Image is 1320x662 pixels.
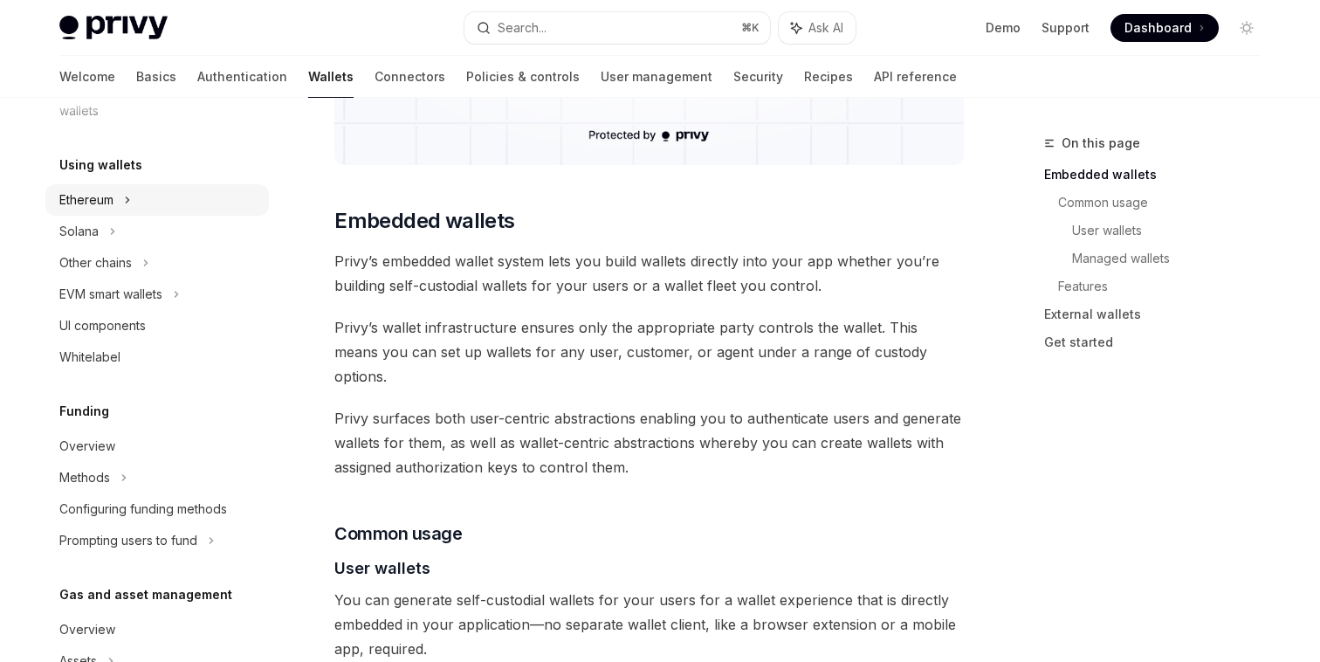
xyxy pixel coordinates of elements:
[334,207,514,235] span: Embedded wallets
[45,341,269,373] a: Whitelabel
[59,467,110,488] div: Methods
[779,12,856,44] button: Ask AI
[498,17,547,38] div: Search...
[464,12,770,44] button: Search...⌘K
[1124,19,1192,37] span: Dashboard
[59,315,146,336] div: UI components
[59,619,115,640] div: Overview
[334,556,430,580] span: User wallets
[59,584,232,605] h5: Gas and asset management
[59,190,113,210] div: Ethereum
[59,252,132,273] div: Other chains
[197,56,287,98] a: Authentication
[334,521,462,546] span: Common usage
[334,249,964,298] span: Privy’s embedded wallet system lets you build wallets directly into your app whether you’re build...
[334,588,964,661] span: You can generate self-custodial wallets for your users for a wallet experience that is directly e...
[59,56,115,98] a: Welcome
[1042,19,1090,37] a: Support
[308,56,354,98] a: Wallets
[59,401,109,422] h5: Funding
[59,436,115,457] div: Overview
[334,315,964,389] span: Privy’s wallet infrastructure ensures only the appropriate party controls the wallet. This means ...
[1110,14,1219,42] a: Dashboard
[59,221,99,242] div: Solana
[1044,328,1275,356] a: Get started
[136,56,176,98] a: Basics
[375,56,445,98] a: Connectors
[59,347,120,368] div: Whitelabel
[804,56,853,98] a: Recipes
[59,155,142,176] h5: Using wallets
[45,431,269,462] a: Overview
[1058,272,1275,300] a: Features
[1072,245,1275,272] a: Managed wallets
[1233,14,1261,42] button: Toggle dark mode
[1062,133,1140,154] span: On this page
[1044,161,1275,189] a: Embedded wallets
[808,19,843,37] span: Ask AI
[733,56,783,98] a: Security
[874,56,957,98] a: API reference
[59,16,168,40] img: light logo
[334,406,964,479] span: Privy surfaces both user-centric abstractions enabling you to authenticate users and generate wal...
[601,56,712,98] a: User management
[59,530,197,551] div: Prompting users to fund
[45,614,269,645] a: Overview
[59,499,227,520] div: Configuring funding methods
[1058,189,1275,217] a: Common usage
[45,493,269,525] a: Configuring funding methods
[59,284,162,305] div: EVM smart wallets
[466,56,580,98] a: Policies & controls
[1044,300,1275,328] a: External wallets
[45,310,269,341] a: UI components
[986,19,1021,37] a: Demo
[741,21,760,35] span: ⌘ K
[1072,217,1275,245] a: User wallets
